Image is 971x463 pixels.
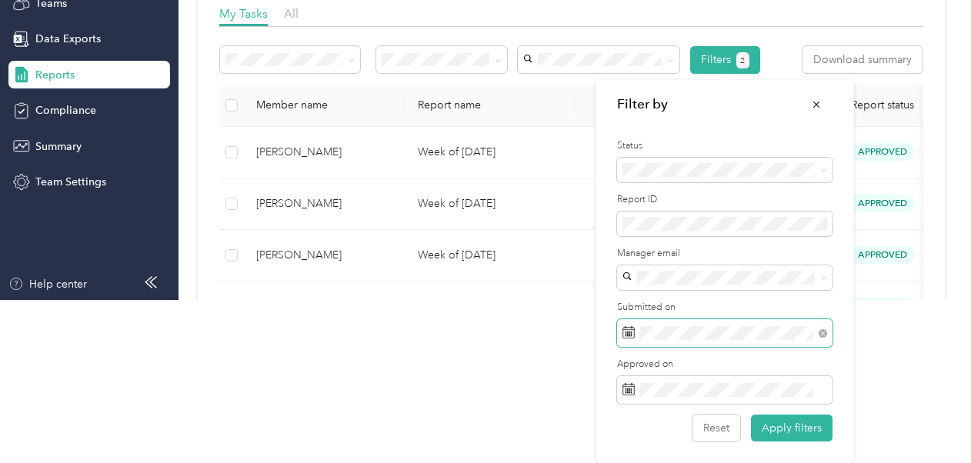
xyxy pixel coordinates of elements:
[256,98,393,112] div: Member name
[418,298,562,315] p: Week of [DATE]
[35,174,106,190] span: Team Settings
[617,301,833,315] label: Submitted on
[751,415,833,441] button: Apply filters
[418,144,562,161] p: Week of [DATE]
[802,46,923,73] button: Download summary
[885,377,971,463] iframe: Everlance-gr Chat Button Frame
[418,195,562,212] p: Week of [DATE]
[405,85,575,127] th: Report name
[587,98,678,112] div: Total
[256,195,393,212] div: [PERSON_NAME]
[219,6,268,21] span: My Tasks
[849,195,915,212] span: approved
[244,85,405,127] th: Member name
[35,67,75,83] span: Reports
[617,139,833,153] label: Status
[256,298,393,315] div: [PERSON_NAME]
[575,281,690,333] td: $0.00
[35,31,101,47] span: Data Exports
[256,247,393,264] div: [PERSON_NAME]
[256,144,393,161] div: [PERSON_NAME]
[849,246,915,264] span: approved
[736,52,749,68] button: 2
[849,298,915,315] span: approved
[575,127,690,178] td: $0.00
[617,358,833,371] label: Approved on
[740,54,745,68] span: 2
[8,276,87,292] button: Help center
[575,178,690,230] td: $0.00
[284,6,299,21] span: All
[690,46,760,74] button: Filters2
[575,230,690,281] td: $0.00
[818,98,947,112] span: Report status
[692,415,740,441] button: Reset
[418,247,562,264] p: Week of [DATE]
[35,102,96,118] span: Compliance
[617,95,668,114] strong: title
[35,138,82,155] span: Summary
[617,247,833,261] label: Manager email
[617,193,833,207] label: Report ID
[849,143,915,161] span: approved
